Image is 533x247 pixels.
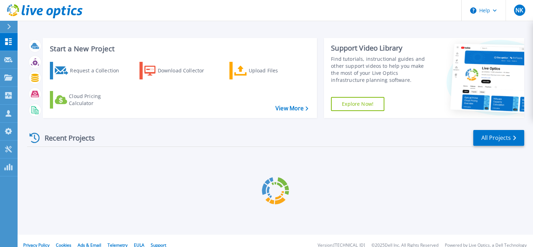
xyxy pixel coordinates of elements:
[473,130,524,146] a: All Projects
[275,105,308,112] a: View More
[158,64,214,78] div: Download Collector
[331,56,431,84] div: Find tutorials, instructional guides and other support videos to help you make the most of your L...
[50,91,128,109] a: Cloud Pricing Calculator
[249,64,305,78] div: Upload Files
[69,93,125,107] div: Cloud Pricing Calculator
[50,62,128,79] a: Request a Collection
[27,129,104,147] div: Recent Projects
[229,62,308,79] a: Upload Files
[139,62,218,79] a: Download Collector
[331,97,384,111] a: Explore Now!
[331,44,431,53] div: Support Video Library
[70,64,126,78] div: Request a Collection
[515,7,523,13] span: NK
[50,45,308,53] h3: Start a New Project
